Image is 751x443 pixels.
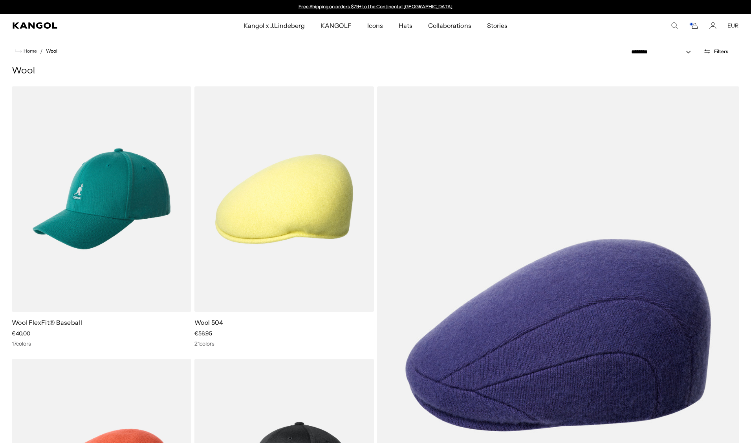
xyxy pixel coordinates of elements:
a: Kangol [13,22,161,29]
a: Wool FlexFit® Baseball [12,319,82,326]
a: Stories [479,14,515,37]
a: Collaborations [420,14,479,37]
a: Hats [391,14,420,37]
img: Wool 504 [194,86,374,312]
span: €56,95 [194,330,212,337]
span: Kangol x J.Lindeberg [244,14,305,37]
button: Open filters [699,48,733,55]
span: Filters [714,49,728,54]
div: 21 colors [194,340,374,347]
li: / [37,46,43,56]
span: Collaborations [428,14,471,37]
button: Cart [689,22,698,29]
a: Wool 504 [194,319,223,326]
a: Wool [46,48,57,54]
span: KANGOLF [321,14,352,37]
span: €40,00 [12,330,30,337]
a: KANGOLF [313,14,359,37]
h1: Wool [12,65,739,77]
a: Icons [359,14,391,37]
div: 17 colors [12,340,191,347]
div: 1 of 2 [295,4,456,10]
img: Wool FlexFit® Baseball [12,86,191,312]
a: Account [709,22,716,29]
summary: Search here [671,22,678,29]
a: Free Shipping on orders $79+ to the Continental [GEOGRAPHIC_DATA] [299,4,453,9]
span: Hats [399,14,412,37]
select: Sort by: Featured [628,48,699,56]
button: EUR [727,22,738,29]
div: Announcement [295,4,456,10]
a: Kangol x J.Lindeberg [236,14,313,37]
span: Stories [487,14,507,37]
span: Home [22,48,37,54]
span: Icons [367,14,383,37]
a: Home [15,48,37,55]
slideshow-component: Announcement bar [295,4,456,10]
